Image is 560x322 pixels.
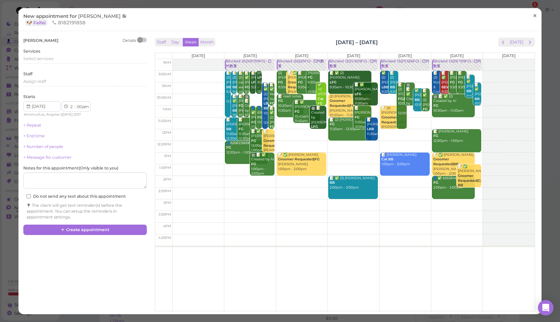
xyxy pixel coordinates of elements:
[27,194,31,198] input: Do not send any text about this appointment
[158,119,171,123] span: 11:30am
[381,85,389,89] b: LBB
[422,88,429,127] div: 📝 ✅ (2) [PERSON_NAME] 10:15am - 11:15am
[433,134,438,138] b: FG
[226,118,243,141] div: 📝 [PERSON_NAME] 11:30am - 12:30pm
[330,180,335,185] b: BB
[390,71,399,104] div: 📝 (2) [PERSON_NAME] 9:30am - 10:30am
[347,53,360,58] span: [DATE]
[433,153,475,176] div: 📝 ✅ [PERSON_NAME] [PERSON_NAME] 1:00pm - 2:00pm
[24,112,60,117] span: America/Los_Angeles
[163,201,171,205] span: 3pm
[398,97,409,101] b: FG|BB
[433,180,438,185] b: FG
[251,80,258,84] b: LFG
[23,94,35,100] label: Starts
[263,101,277,110] b: LBB|Cat BB
[23,123,41,128] a: + Repeat
[270,125,274,129] b: FG
[381,115,406,124] b: Groomer Requested|FG
[458,71,467,99] div: 📝 [PERSON_NAME] 9:30am - 10:30am
[226,85,239,89] b: BB|LBB
[23,13,127,26] span: New appointment for
[381,106,407,139] div: 📝 (2) [PERSON_NAME] [PERSON_NAME] 11:00am - 12:00pm
[502,53,516,58] span: [DATE]
[269,106,274,144] div: 📝 ✅ (2) [PERSON_NAME] 11:00am - 12:00pm
[329,118,371,132] div: 📝 (2) [PERSON_NAME] 11:30am - 12:30pm
[367,127,374,131] b: LBB
[269,82,274,121] div: 📝 ✅ Kenndrick Vuong 10:00am - 11:00am
[329,176,378,190] div: 📝 ✅ (3) [PERSON_NAME] 2:00pm - 3:00pm
[355,115,359,119] b: FG
[238,71,243,138] div: 📝 (2) can wait until 10:30am to start the grooming 9:30am - 10:30am
[226,141,268,155] div: 👤6268236698 12:30pm - 1:30pm
[441,85,463,89] b: BEWARE|FG
[381,157,393,161] b: Cat BB
[263,129,274,167] div: 📝 [PERSON_NAME] [PERSON_NAME] 12:00pm - 1:00pm
[23,225,147,235] button: Create appointment
[278,80,283,84] b: FG
[27,203,144,220] div: The client will get text reminder(s) before the appointment. You can setup the reminders in appoi...
[270,101,274,105] b: FG
[238,94,243,128] div: 📝 [PERSON_NAME] [PERSON_NAME] 10:30am - 11:30am
[163,177,171,181] span: 2pm
[278,59,326,68] div: Blocked: (32)(20FG) • 已约数量
[257,115,262,119] b: FG
[244,94,249,137] div: 🤖 📝 Created by [PERSON_NAME] 10:30am - 11:30am
[381,59,430,68] div: Blocked: 13(27) 6(16FG) • 已约数量
[122,38,136,43] div: Details
[288,80,313,89] b: Groomer Requested|FG
[232,85,238,89] b: BB
[163,224,171,228] span: 4pm
[157,95,171,100] span: 10:30am
[75,112,81,117] span: DST
[158,236,171,240] span: 4:30pm
[198,38,216,47] button: Month
[538,300,554,316] div: Open Intercom Messenger
[433,176,475,190] div: 👤✅ 6263846505 2:00pm - 3:00pm
[226,59,274,68] div: Blocked: 25(30)17(19FG) • 已约数量
[251,162,256,166] b: FG
[251,106,256,139] div: 👤✅ [PHONE_NUMBER] 11:00am - 12:00pm
[23,56,53,61] span: Select services
[307,71,320,94] div: [PERSON_NAME] 9:30am - 10:30am
[381,153,430,167] div: 📝 [PERSON_NAME] 1:00pm - 2:00pm
[251,153,274,176] div: 🤖 📝 ✅ Created by AI 1:00pm - 2:00pm
[433,71,442,114] div: 📝 (2) Rockee & Coco 9:30am - 10:30am
[287,71,300,109] div: 📝 ✅ [PERSON_NAME] [PERSON_NAME] 9:30am - 10:30am
[311,106,326,144] div: 🤖 📝 Created by [PERSON_NAME] 11:00am - 12:00pm
[278,157,320,161] b: Groomer Requested|FG
[23,133,45,138] a: + End time
[330,99,355,108] b: Groomer Requested|FG
[508,38,525,46] button: [DATE]
[162,130,171,135] span: 12pm
[317,82,326,121] div: ✅ (2) [PERSON_NAME] 10:00am - 11:00am
[297,71,310,99] div: 📝 [PERSON_NAME] 9:30am - 10:30am
[498,38,508,46] button: prev
[23,144,63,149] a: + Number of people
[466,89,472,93] b: BB
[257,71,262,94] div: [PERSON_NAME] 9:30am - 10:30am
[122,13,127,19] span: Note
[157,142,171,146] span: 12:30pm
[27,193,126,199] label: Do not send any text about this appointment
[23,38,58,43] span: [PERSON_NAME]
[278,71,290,99] div: (2) [PERSON_NAME] 9:30am - 10:30am
[159,166,171,170] span: 1:30pm
[423,107,427,111] b: FG
[449,71,459,99] div: 📝 [PERSON_NAME] 9:30am - 10:30am
[433,157,459,166] b: Groomer Requested|BB
[23,48,40,54] label: Services
[433,94,475,113] div: 🤖 📝 ✅ (2) Created by AI 10:30am - 11:30am
[330,122,334,126] b: FG
[433,104,438,108] b: FG
[239,127,243,131] b: FG
[474,82,481,116] div: 📝 ✅ [PERSON_NAME] 10:00am - 11:00am
[239,104,243,108] b: FG
[226,145,231,150] b: FG
[308,75,312,80] b: FG
[298,80,303,84] b: FG
[466,75,475,108] div: 📝 ✅ [PERSON_NAME] 9:40am - 10:40am
[367,118,378,146] div: 📝 [PERSON_NAME] 11:30am - 12:30pm
[78,13,122,19] span: [PERSON_NAME]
[158,189,171,193] span: 2:30pm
